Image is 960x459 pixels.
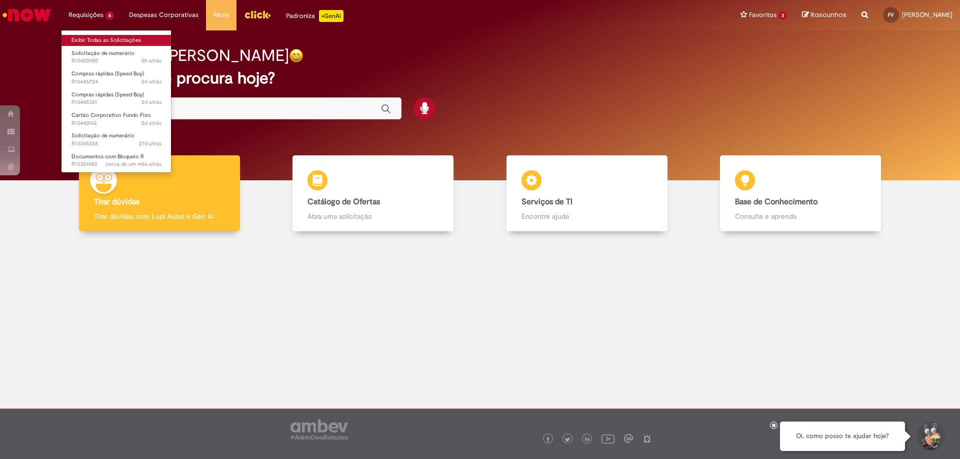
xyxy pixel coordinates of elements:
span: Rascunhos [810,10,846,19]
span: R13321480 [71,160,161,168]
a: Rascunhos [802,10,846,20]
img: logo_footer_ambev_rotulo_gray.png [290,420,348,440]
b: Tirar dúvidas [94,197,139,207]
img: happy-face.png [289,48,303,63]
a: Aberto R13440142 : Cartão Corporativo Fundo Fixo [61,110,171,128]
img: ServiceNow [1,5,52,25]
span: Despesas Corporativas [129,10,198,20]
a: Exibir Todas as Solicitações [61,35,171,46]
span: Compras rápidas (Speed Buy) [71,70,144,77]
time: 27/08/2025 09:21:54 [141,57,161,64]
time: 01/08/2025 11:47:28 [139,140,161,147]
ul: Requisições [61,30,171,173]
img: logo_footer_facebook.png [545,437,550,442]
p: Tirar dúvidas com Lupi Assist e Gen Ai [94,211,225,221]
span: More [213,10,229,20]
time: 25/08/2025 16:13:34 [141,98,161,106]
a: Tirar dúvidas Tirar dúvidas com Lupi Assist e Gen Ai [52,155,266,232]
img: logo_footer_youtube.png [601,432,614,445]
span: R13345258 [71,140,161,148]
img: click_logo_yellow_360x200.png [244,7,271,22]
h2: O que você procura hoje? [86,69,874,87]
span: cerca de um mês atrás [105,160,161,168]
div: Padroniza [286,10,343,22]
span: 27d atrás [139,140,161,147]
a: Aberto R13345258 : Solicitação de numerário [61,130,171,149]
time: 24/07/2025 16:21:17 [105,160,161,168]
img: logo_footer_linkedin.png [585,437,590,443]
a: Serviços de TI Encontre ajuda [480,155,694,232]
span: 2d atrás [141,78,161,85]
span: Solicitação de numerário [71,132,134,139]
time: 25/08/2025 17:09:56 [141,78,161,85]
img: logo_footer_naosei.png [642,434,651,443]
span: 5d atrás [141,119,161,127]
span: FV [888,11,894,18]
a: Base de Conhecimento Consulte e aprenda [694,155,908,232]
time: 22/08/2025 14:26:53 [141,119,161,127]
span: Favoritos [749,10,776,20]
div: Oi, como posso te ajudar hoje? [780,422,905,451]
p: Encontre ajuda [521,211,652,221]
span: Solicitação de numerário [71,49,134,57]
a: Aberto R13321480 : Documentos com Bloqueio R [61,151,171,170]
span: 2d atrás [141,98,161,106]
span: Cartão Corporativo Fundo Fixo [71,111,151,119]
span: Documentos com Bloqueio R [71,153,144,160]
span: 3 [778,11,787,20]
span: Requisições [68,10,103,20]
span: [PERSON_NAME] [902,10,952,19]
h2: Boa tarde, [PERSON_NAME] [86,47,289,64]
img: logo_footer_twitter.png [565,437,570,442]
b: Serviços de TI [521,197,572,207]
button: Iniciar Conversa de Suporte [915,422,945,452]
a: Catálogo de Ofertas Abra uma solicitação [266,155,480,232]
b: Catálogo de Ofertas [307,197,380,207]
span: 5h atrás [141,57,161,64]
b: Base de Conhecimento [735,197,817,207]
span: R13440142 [71,119,161,127]
span: Compras rápidas (Speed Buy) [71,91,144,98]
p: +GenAi [319,10,343,22]
a: Aberto R13445724 : Compras rápidas (Speed Buy) [61,68,171,87]
span: R13445724 [71,78,161,86]
span: R13445321 [71,98,161,106]
a: Aberto R13450980 : Solicitação de numerário [61,48,171,66]
a: Aberto R13445321 : Compras rápidas (Speed Buy) [61,89,171,108]
p: Consulte e aprenda [735,211,866,221]
p: Abra uma solicitação [307,211,438,221]
span: R13450980 [71,57,161,65]
img: logo_footer_workplace.png [624,434,633,443]
span: 6 [105,11,114,20]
